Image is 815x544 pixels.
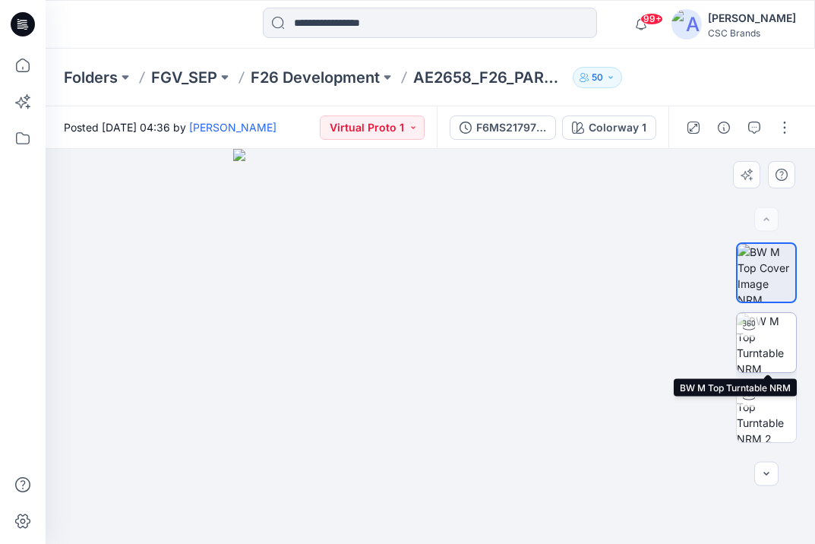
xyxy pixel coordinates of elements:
span: 99+ [640,13,663,25]
img: BW M Top Turntable NRM 2 [737,383,796,442]
div: CSC Brands [708,27,796,39]
img: BW M Top Cover Image NRM [738,244,795,302]
div: Colorway 1 [589,119,646,136]
a: F26 Development [251,67,380,88]
button: Details [712,115,736,140]
div: F6MS217975_F26_PAREG_VP1 [476,119,546,136]
button: F6MS217975_F26_PAREG_VP1 [450,115,556,140]
span: Posted [DATE] 04:36 by [64,119,276,135]
button: Colorway 1 [562,115,656,140]
div: [PERSON_NAME] [708,9,796,27]
a: FGV_SEP [151,67,217,88]
button: 50 [573,67,622,88]
img: avatar [671,9,702,40]
p: 50 [592,69,603,86]
p: AE2658_F26_PAREL_VP1 [413,67,567,88]
a: [PERSON_NAME] [189,121,276,134]
a: Folders [64,67,118,88]
img: BW M Top Turntable NRM [737,313,796,372]
img: eyJhbGciOiJIUzI1NiIsImtpZCI6IjAiLCJzbHQiOiJzZXMiLCJ0eXAiOiJKV1QifQ.eyJkYXRhIjp7InR5cGUiOiJzdG9yYW... [233,149,628,544]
